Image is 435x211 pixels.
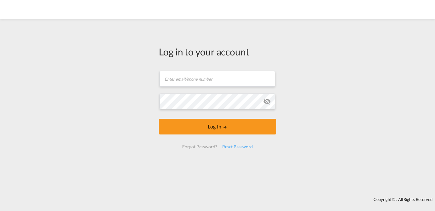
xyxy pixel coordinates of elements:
[180,141,219,152] div: Forgot Password?
[220,141,255,152] div: Reset Password
[159,119,276,134] button: LOGIN
[159,45,276,58] div: Log in to your account
[263,98,271,105] md-icon: icon-eye-off
[159,71,275,87] input: Enter email/phone number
